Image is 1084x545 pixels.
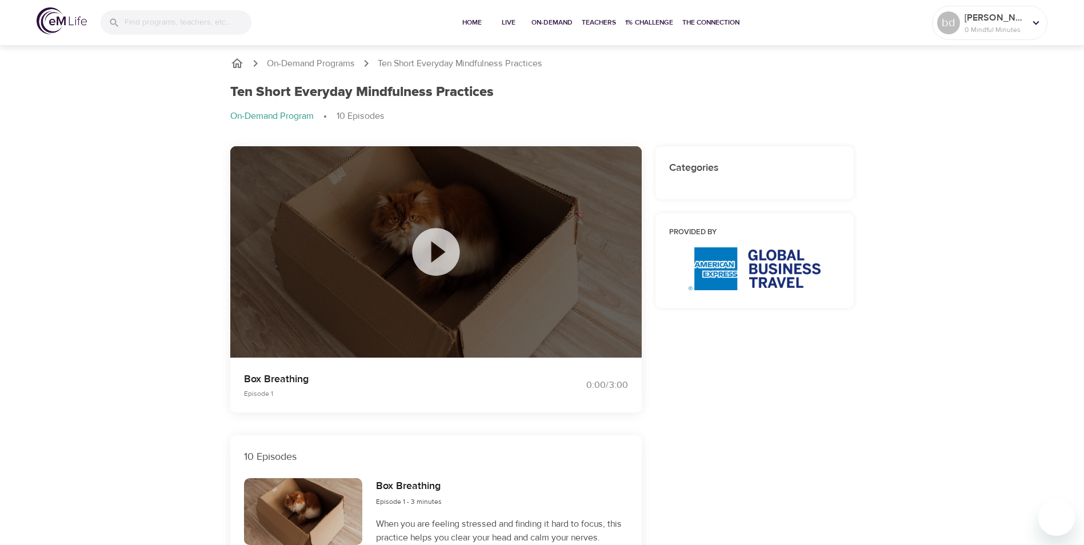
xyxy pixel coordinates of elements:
[378,57,542,70] p: Ten Short Everyday Mindfulness Practices
[376,478,442,495] h6: Box Breathing
[682,17,739,29] span: The Connection
[376,517,627,544] p: When you are feeling stressed and finding it hard to focus, this practice helps you clear your he...
[244,449,628,464] p: 10 Episodes
[965,11,1025,25] p: [PERSON_NAME]
[125,10,251,35] input: Find programs, teachers, etc...
[625,17,673,29] span: 1% Challenge
[376,497,442,506] span: Episode 1 - 3 minutes
[458,17,486,29] span: Home
[495,17,522,29] span: Live
[230,57,854,70] nav: breadcrumb
[669,160,841,177] h6: Categories
[669,227,841,239] h6: Provided by
[689,247,821,290] img: AmEx%20GBT%20logo.png
[337,110,385,123] p: 10 Episodes
[1038,499,1075,536] iframe: Button to launch messaging window
[244,371,529,387] p: Box Breathing
[937,11,960,34] div: bd
[582,17,616,29] span: Teachers
[37,7,87,34] img: logo
[244,388,529,399] p: Episode 1
[230,110,314,123] p: On-Demand Program
[267,57,355,70] a: On-Demand Programs
[230,110,854,123] nav: breadcrumb
[965,25,1025,35] p: 0 Mindful Minutes
[531,17,573,29] span: On-Demand
[542,379,628,392] div: 0:00 / 3:00
[230,84,494,101] h1: Ten Short Everyday Mindfulness Practices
